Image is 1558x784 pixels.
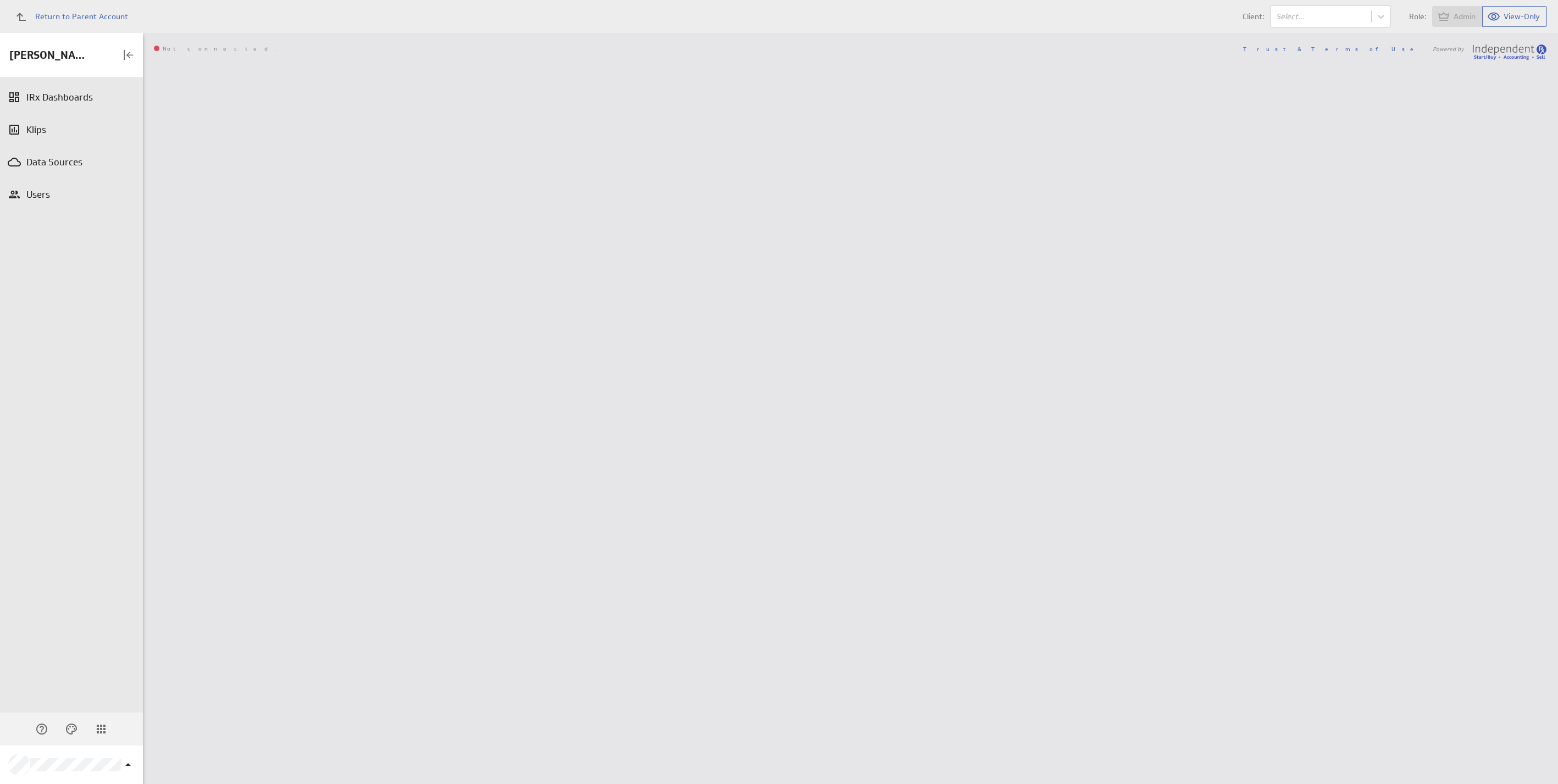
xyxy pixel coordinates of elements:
[1243,45,1421,53] a: Trust & Terms of Use
[26,124,117,136] div: Klips
[1483,6,1547,27] button: View as View-Only
[26,91,117,103] div: IRx Dashboards
[26,188,117,201] div: Users
[62,720,81,738] div: Themes
[1472,44,1547,60] img: IRX-Logo-Color-400.png
[32,720,51,738] div: Help
[9,48,86,62] div: Noor Mikhail
[9,4,128,29] a: Return to Parent Account
[9,48,86,62] div: Go to IRx Dashboards
[1409,13,1427,20] span: Role:
[35,13,128,20] span: Return to Parent Account
[1243,13,1265,20] span: Client:
[1454,12,1476,21] span: Admin
[1504,12,1540,21] span: View-Only
[1276,13,1366,20] div: Select...
[1433,46,1464,52] span: Powered by
[26,156,117,168] div: Data Sources
[92,720,110,738] div: Independent Rx Accounting Apps
[154,46,276,52] span: Not connected.
[65,722,78,736] svg: Themes
[95,722,108,736] div: Independent Rx Accounting Apps
[1432,6,1483,27] button: View as Admin
[119,46,138,64] div: Collapse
